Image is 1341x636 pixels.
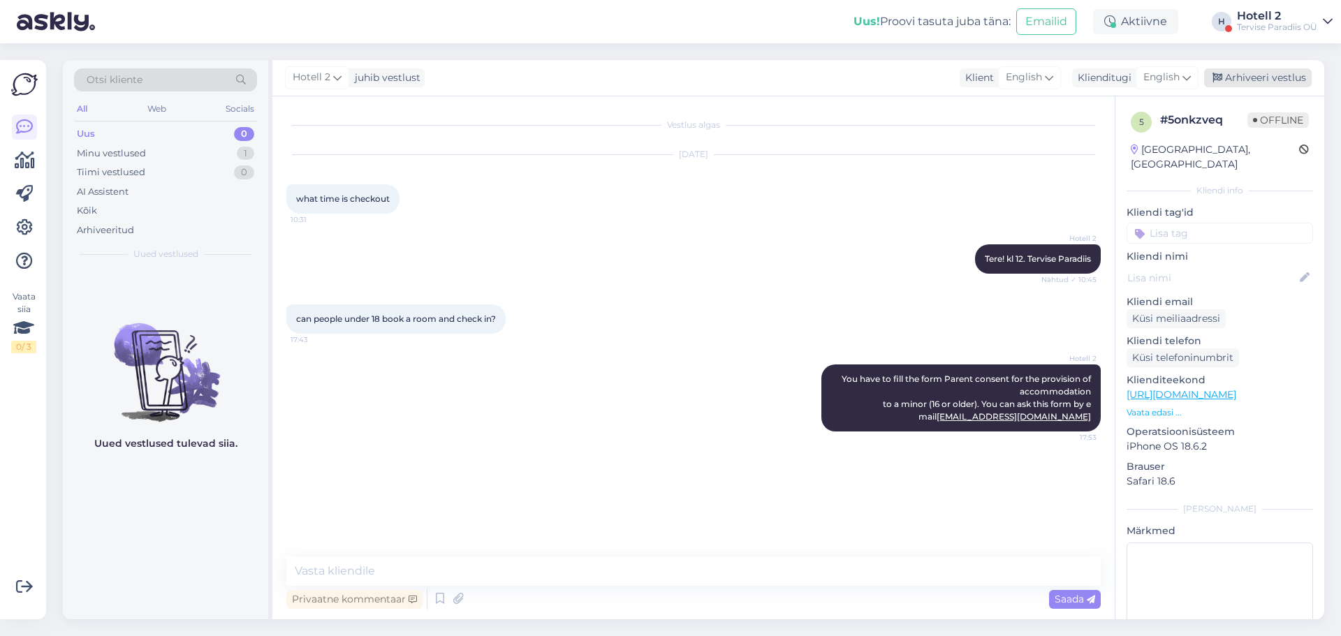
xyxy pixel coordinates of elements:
[1016,8,1076,35] button: Emailid
[1237,22,1317,33] div: Tervise Paradiis OÜ
[291,214,343,225] span: 10:31
[1127,524,1313,538] p: Märkmed
[234,127,254,141] div: 0
[1127,309,1226,328] div: Küsi meiliaadressi
[77,127,95,141] div: Uus
[293,70,330,85] span: Hotell 2
[1127,474,1313,489] p: Safari 18.6
[291,334,343,345] span: 17:43
[1127,184,1313,197] div: Kliendi info
[1006,70,1042,85] span: English
[842,374,1093,422] span: You have to fill the form Parent consent for the provision of accommodation to a minor (16 or old...
[77,147,146,161] div: Minu vestlused
[1127,388,1236,401] a: [URL][DOMAIN_NAME]
[77,223,134,237] div: Arhiveeritud
[133,248,198,260] span: Uued vestlused
[1127,459,1313,474] p: Brauser
[87,73,142,87] span: Otsi kliente
[1044,353,1097,364] span: Hotell 2
[286,148,1101,161] div: [DATE]
[1127,205,1313,220] p: Kliendi tag'id
[237,147,254,161] div: 1
[853,15,880,28] b: Uus!
[1127,270,1297,286] input: Lisa nimi
[286,590,423,609] div: Privaatne kommentaar
[1072,71,1131,85] div: Klienditugi
[1127,406,1313,419] p: Vaata edasi ...
[985,253,1091,264] span: Tere! kl 12. Tervise Paradiis
[1041,274,1097,285] span: Nähtud ✓ 10:45
[77,204,97,218] div: Kõik
[1160,112,1247,128] div: # 5onkzveq
[1237,10,1333,33] a: Hotell 2Tervise Paradiis OÜ
[74,100,90,118] div: All
[1247,112,1309,128] span: Offline
[296,193,390,204] span: what time is checkout
[1093,9,1178,34] div: Aktiivne
[1139,117,1144,127] span: 5
[77,165,145,179] div: Tiimi vestlused
[1127,439,1313,454] p: iPhone OS 18.6.2
[77,185,129,199] div: AI Assistent
[349,71,420,85] div: juhib vestlust
[1127,424,1313,439] p: Operatsioonisüsteem
[1055,593,1095,605] span: Saada
[1143,70,1180,85] span: English
[11,341,36,353] div: 0 / 3
[960,71,994,85] div: Klient
[1127,334,1313,348] p: Kliendi telefon
[1127,295,1313,309] p: Kliendi email
[286,119,1101,131] div: Vestlus algas
[223,100,257,118] div: Socials
[1127,348,1239,367] div: Küsi telefoninumbrit
[1044,432,1097,443] span: 17:53
[1127,249,1313,264] p: Kliendi nimi
[853,13,1011,30] div: Proovi tasuta juba täna:
[63,298,268,424] img: No chats
[94,436,237,451] p: Uued vestlused tulevad siia.
[1237,10,1317,22] div: Hotell 2
[1204,68,1312,87] div: Arhiveeri vestlus
[234,165,254,179] div: 0
[1127,223,1313,244] input: Lisa tag
[145,100,169,118] div: Web
[1044,233,1097,244] span: Hotell 2
[1131,142,1299,172] div: [GEOGRAPHIC_DATA], [GEOGRAPHIC_DATA]
[1127,503,1313,515] div: [PERSON_NAME]
[1212,12,1231,31] div: H
[296,313,496,324] span: can people under 18 book a room and check in?
[11,71,38,98] img: Askly Logo
[11,290,36,353] div: Vaata siia
[937,411,1091,422] a: [EMAIL_ADDRESS][DOMAIN_NAME]
[1127,373,1313,387] p: Klienditeekond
